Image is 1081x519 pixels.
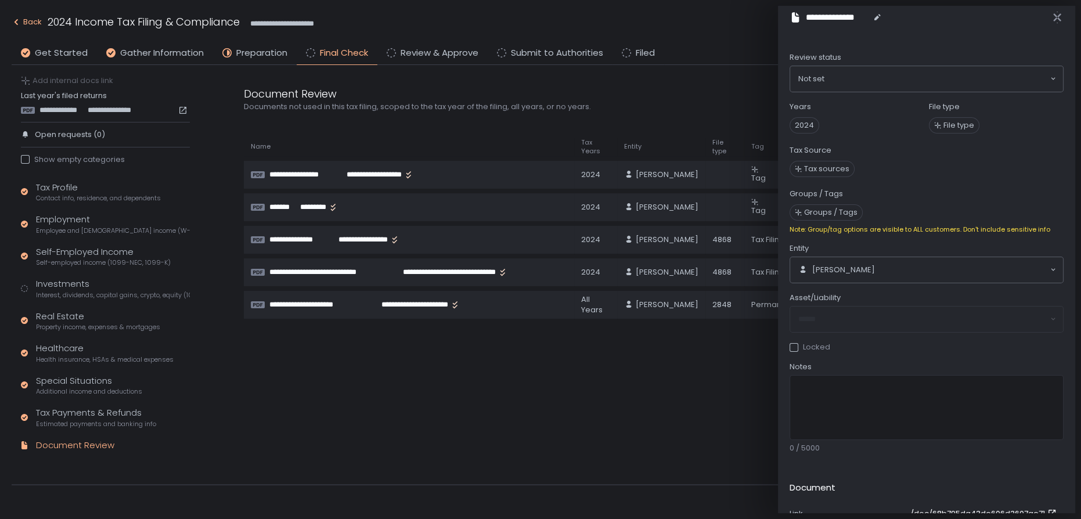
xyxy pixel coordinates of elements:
span: Tag [751,142,764,151]
span: Open requests (0) [35,129,105,140]
div: Link [790,509,906,519]
div: Back [12,15,42,29]
div: Tax Payments & Refunds [36,406,156,428]
span: Review & Approve [401,46,478,60]
span: Estimated payments and banking info [36,420,156,428]
span: [PERSON_NAME] [636,202,698,212]
div: Tax Profile [36,181,161,203]
span: [PERSON_NAME] [812,265,875,275]
span: Entity [624,142,642,151]
h2: Document [790,481,835,495]
span: Contact info, residence, and dependents [36,194,161,203]
label: Years [790,102,811,112]
span: Interest, dividends, capital gains, crypto, equity (1099s, K-1s) [36,291,190,300]
span: Tax sources [804,164,849,174]
span: Not set [798,73,824,85]
span: Name [251,142,271,151]
span: File type [712,138,737,156]
span: Tag [751,205,766,216]
label: Tax Source [790,145,831,156]
span: Employee and [DEMOGRAPHIC_DATA] income (W-2s) [36,226,190,235]
span: Preparation [236,46,287,60]
label: Groups / Tags [790,189,843,199]
div: Real Estate [36,310,160,332]
span: Additional income and deductions [36,387,142,396]
div: 0 / 5000 [790,443,1064,453]
span: Property income, expenses & mortgages [36,323,160,331]
span: Review status [790,52,841,63]
label: File type [929,102,960,112]
div: Last year's filed returns [21,91,190,115]
span: Entity [790,243,809,254]
span: 2024 [790,117,819,134]
div: Search for option [790,257,1063,283]
button: Back [12,14,42,33]
span: File type [943,120,974,131]
div: Investments [36,277,190,300]
div: Self-Employed Income [36,246,171,268]
span: [PERSON_NAME] [636,170,698,180]
span: Notes [790,362,812,372]
span: Filed [636,46,655,60]
button: Add internal docs link [21,75,113,86]
span: [PERSON_NAME] [636,300,698,310]
span: Groups / Tags [804,207,857,218]
input: Search for option [824,73,1049,85]
span: Health insurance, HSAs & medical expenses [36,355,174,364]
a: /doc/68b795da43de606d3607ae71 [910,509,1059,519]
div: Employment [36,213,190,235]
div: Document Review [244,86,801,102]
div: Healthcare [36,342,174,364]
span: Tag [751,172,766,183]
div: Search for option [790,66,1063,92]
span: Self-employed income (1099-NEC, 1099-K) [36,258,171,267]
div: Document Review [36,439,114,452]
span: Submit to Authorities [511,46,603,60]
div: Documents not used in this tax filing, scoped to the tax year of the filing, all years, or no years. [244,102,801,112]
div: Special Situations [36,374,142,397]
div: Note: Group/tag options are visible to ALL customers. Don't include sensitive info [790,225,1064,234]
span: [PERSON_NAME] [636,267,698,277]
span: Get Started [35,46,88,60]
span: Gather Information [120,46,204,60]
span: Tax Years [581,138,610,156]
input: Search for option [875,264,1049,276]
span: Final Check [320,46,368,60]
span: Asset/Liability [790,293,841,303]
span: [PERSON_NAME] [636,235,698,245]
h1: 2024 Income Tax Filing & Compliance [48,14,240,30]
